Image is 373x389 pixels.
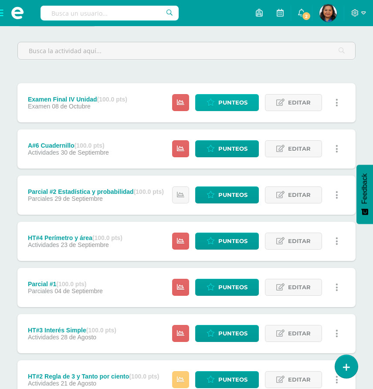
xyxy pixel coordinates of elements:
strong: (100.0 pts) [86,327,116,334]
span: Editar [288,141,311,157]
span: Punteos [218,325,248,342]
span: Editar [288,325,311,342]
span: Punteos [218,372,248,388]
span: Actividades [28,334,59,341]
a: Punteos [195,94,259,111]
span: Editar [288,372,311,388]
span: Feedback [361,173,369,204]
strong: (100.0 pts) [92,234,122,241]
span: Editar [288,279,311,295]
a: Punteos [195,140,259,157]
span: 21 de Agosto [61,380,96,387]
div: Parcial #1 [28,281,103,288]
span: Punteos [218,141,248,157]
span: 30 de Septiembre [61,149,109,156]
span: Punteos [218,95,248,111]
strong: (100.0 pts) [134,188,164,195]
input: Busca un usuario... [41,6,179,20]
span: Actividades [28,380,59,387]
button: Feedback - Mostrar encuesta [356,165,373,224]
a: Punteos [195,233,259,250]
span: Parciales [28,195,53,202]
span: 28 de Agosto [61,334,96,341]
span: Punteos [218,233,248,249]
strong: (100.0 pts) [74,142,104,149]
span: Actividades [28,149,59,156]
div: Parcial #2 Estadística y probabilidad [28,188,164,195]
input: Busca la actividad aquí... [18,42,355,59]
span: Actividades [28,241,59,248]
a: Punteos [195,371,259,388]
span: 08 de Octubre [52,103,91,110]
strong: (100.0 pts) [56,281,86,288]
span: 29 de Septiembre [54,195,103,202]
div: HT#4 Perímetro y área [28,234,122,241]
a: Punteos [195,279,259,296]
span: 23 de Septiembre [61,241,109,248]
a: Punteos [195,325,259,342]
span: Editar [288,95,311,111]
div: HT#2 Regla de 3 y Tanto por ciento [28,373,159,380]
strong: (100.0 pts) [97,96,127,103]
span: Examen [28,103,50,110]
div: A#6 Cuadernillo [28,142,109,149]
img: 95ff7255e5efb9ef498d2607293e1cff.png [319,4,337,22]
strong: (100.0 pts) [129,373,159,380]
div: Examen Final IV Unidad [28,96,127,103]
span: Punteos [218,187,248,203]
a: Punteos [195,186,259,203]
div: HT#3 Interés Simple [28,327,116,334]
span: 04 de Septiembre [54,288,103,294]
span: Punteos [218,279,248,295]
span: Editar [288,187,311,203]
span: 2 [302,11,311,21]
span: Parciales [28,288,53,294]
span: Editar [288,233,311,249]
